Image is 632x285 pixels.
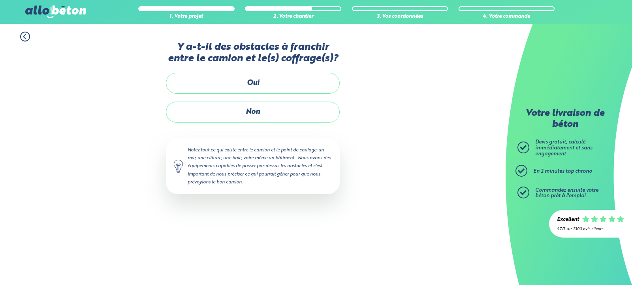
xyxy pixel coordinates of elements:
[245,14,341,20] div: 2. Votre chantier
[166,102,340,123] label: Non
[166,42,340,65] label: Y a-t-il des obstacles à franchir entre le camion et le(s) coffrage(s)?
[138,14,235,20] div: 1. Votre projet
[352,14,448,20] div: 3. Vos coordonnées
[166,73,340,94] label: Oui
[166,138,340,194] div: Notez tout ce qui existe entre le camion et le point de coulage: un mur, une clôture, une haie, v...
[459,14,555,20] div: 4. Votre commande
[25,6,86,18] img: allobéton
[562,254,623,276] iframe: Help widget launcher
